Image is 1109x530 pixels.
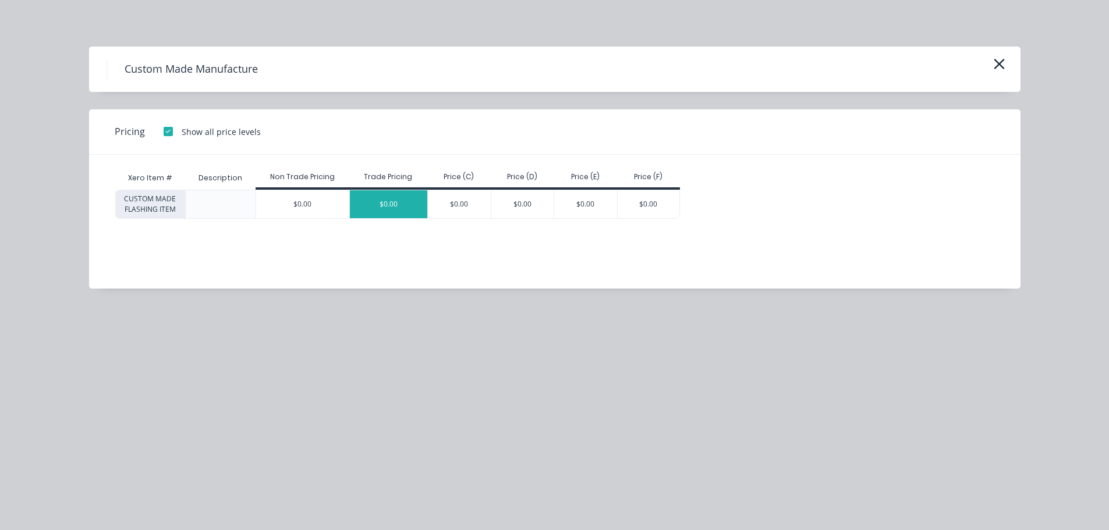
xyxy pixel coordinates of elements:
div: $0.00 [256,190,349,218]
div: $0.00 [350,190,428,218]
div: Show all price levels [182,126,261,138]
div: $0.00 [491,190,554,218]
div: Price (D) [491,172,554,182]
div: $0.00 [428,190,491,218]
span: Pricing [115,125,145,138]
div: Xero Item # [115,166,185,190]
div: Price (F) [617,172,681,182]
div: $0.00 [618,190,680,218]
h4: Custom Made Manufacture [107,58,275,80]
div: $0.00 [554,190,617,218]
div: Price (E) [554,172,617,182]
div: CUSTOM MADE FLASHING ITEM [115,190,185,219]
div: Trade Pricing [349,172,428,182]
div: Price (C) [427,172,491,182]
div: Non Trade Pricing [256,172,349,182]
div: Description [189,163,251,193]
